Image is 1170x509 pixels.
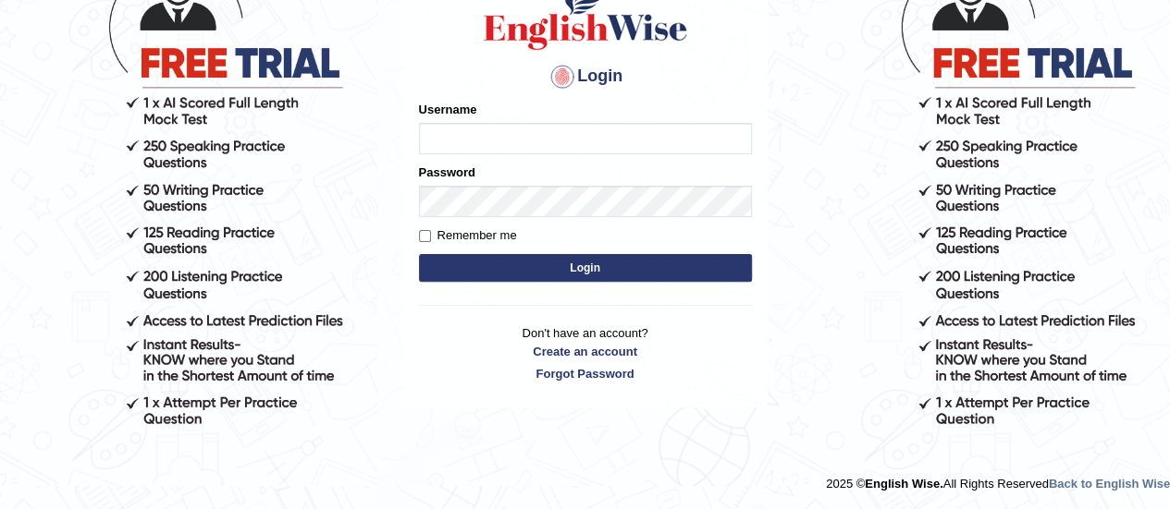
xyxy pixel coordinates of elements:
[419,230,431,242] input: Remember me
[865,477,942,491] strong: English Wise.
[419,365,752,382] a: Forgot Password
[419,254,752,282] button: Login
[419,226,517,245] label: Remember me
[419,101,477,118] label: Username
[419,62,752,91] h4: Login
[419,343,752,360] a: Create an account
[419,324,752,382] p: Don't have an account?
[419,164,475,181] label: Password
[1049,477,1170,491] a: Back to English Wise
[826,466,1170,492] div: 2025 © All Rights Reserved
